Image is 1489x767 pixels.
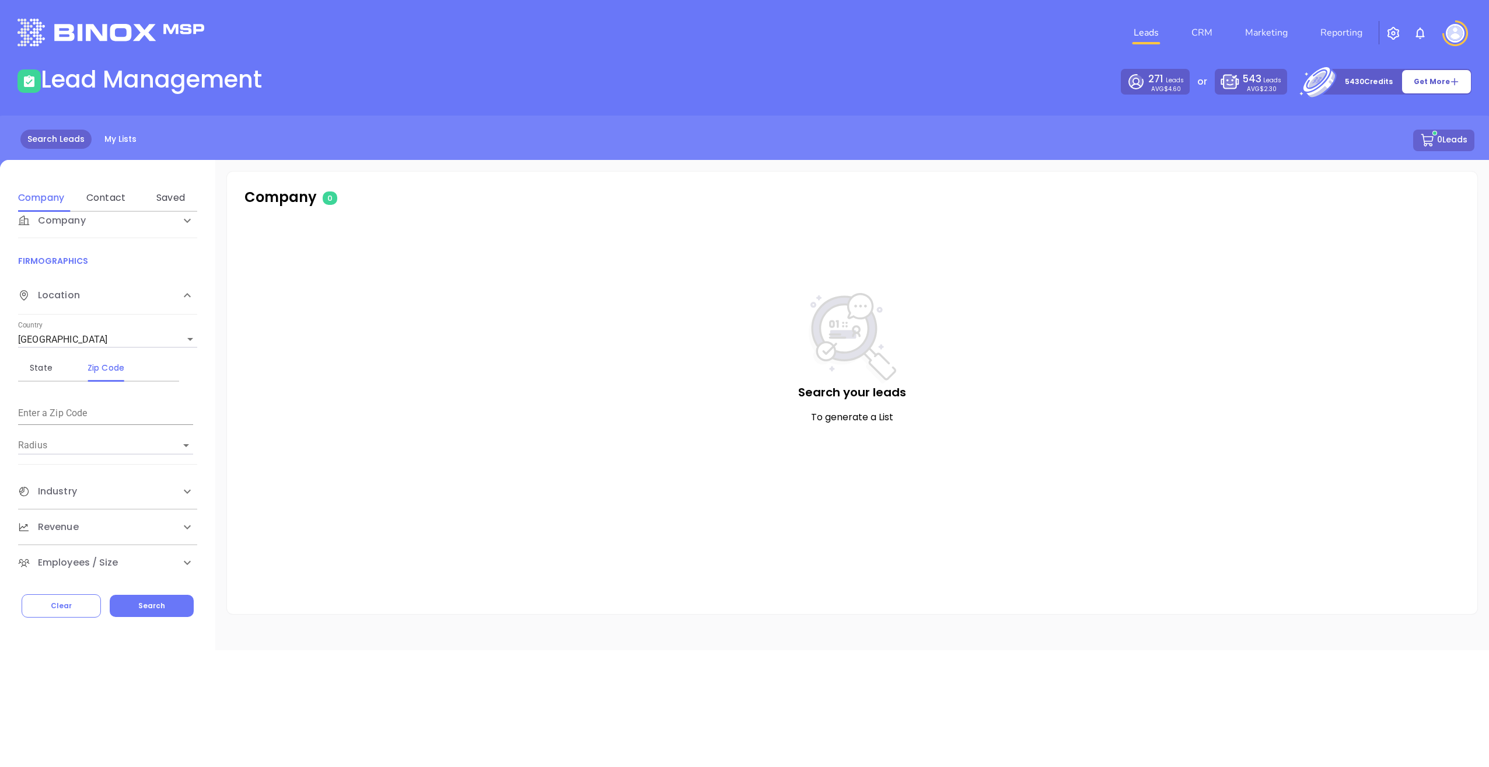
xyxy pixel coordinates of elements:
div: State [18,361,64,375]
img: logo [18,19,204,46]
p: or [1197,75,1207,89]
span: Industry [18,484,77,498]
div: Saved [148,191,194,205]
a: My Lists [97,130,144,149]
p: Leads [1148,72,1183,86]
span: 543 [1242,72,1261,86]
a: Leads [1129,21,1163,44]
span: Location [18,288,80,302]
h1: Lead Management [41,65,262,93]
img: user [1446,24,1464,43]
span: $4.60 [1164,85,1181,93]
p: 5430 Credits [1345,76,1393,88]
span: 0 [323,191,337,205]
img: iconSetting [1386,26,1400,40]
a: CRM [1187,21,1217,44]
span: Revenue [18,520,79,534]
img: iconNotification [1413,26,1427,40]
a: Marketing [1240,21,1292,44]
p: FIRMOGRAPHICS [18,254,197,267]
span: Clear [51,601,72,611]
div: Location [18,277,197,315]
div: Industry [18,474,197,509]
button: Open [178,437,194,454]
div: [GEOGRAPHIC_DATA] [18,330,197,349]
button: Get More [1401,69,1471,94]
div: Company [18,203,197,238]
div: Company [18,191,64,205]
p: Leads [1242,72,1281,86]
a: Reporting [1316,21,1367,44]
button: Clear [22,594,101,618]
span: Search [138,601,165,611]
a: Search Leads [20,130,92,149]
p: AVG [1151,86,1181,92]
div: Employees / Size [18,545,197,580]
span: Employees / Size [18,556,118,570]
p: Search your leads [250,384,1454,401]
div: Revenue [18,510,197,545]
span: 271 [1148,72,1163,86]
span: Company [18,214,86,228]
p: Company [244,187,566,208]
div: Contact [83,191,129,205]
span: $2.30 [1260,85,1277,93]
label: Country [18,322,43,329]
div: Zip Code [83,361,129,375]
button: 0Leads [1413,130,1474,151]
img: NoSearch [809,293,896,384]
p: AVG [1247,86,1277,92]
button: Search [110,595,194,617]
p: To generate a List [250,410,1454,424]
